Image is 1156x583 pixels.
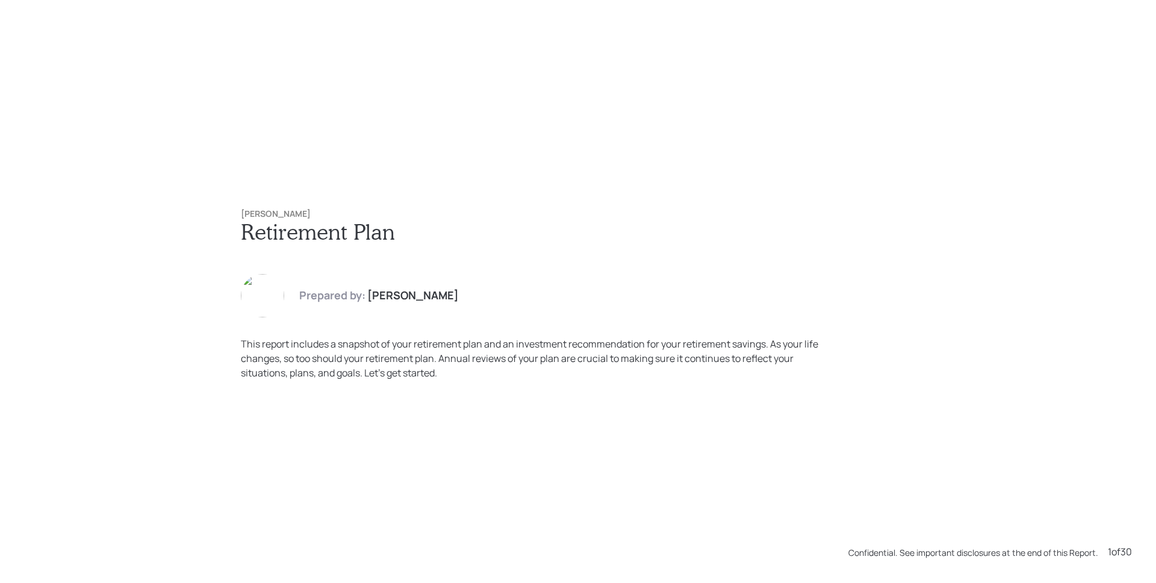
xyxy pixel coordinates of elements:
[367,289,459,302] h4: [PERSON_NAME]
[848,546,1098,559] div: Confidential. See important disclosures at the end of this Report.
[299,289,365,302] h4: Prepared by:
[241,274,284,317] img: james-distasi-headshot.png
[1108,544,1132,559] div: 1 of 30
[241,337,838,380] div: This report includes a snapshot of your retirement plan and an investment recommendation for your...
[241,219,915,245] h1: Retirement Plan
[241,209,915,219] h6: [PERSON_NAME]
